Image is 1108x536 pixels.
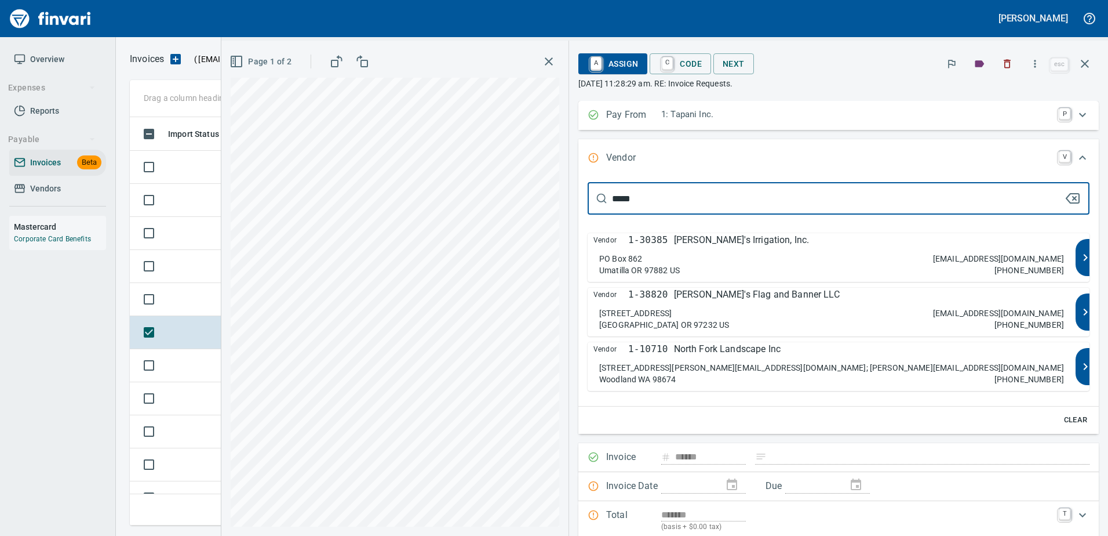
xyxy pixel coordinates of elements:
a: Corporate Card Benefits [14,235,91,243]
span: Clear [1060,414,1091,427]
span: Payable [8,132,96,147]
span: Invoices [30,155,61,170]
p: 1-30385 [628,233,668,247]
span: Close invoice [1048,50,1099,78]
a: V [1059,151,1070,162]
button: More [1022,51,1048,77]
button: Upload an Invoice [164,52,187,66]
span: Vendors [30,182,61,196]
p: ( ) [187,53,334,65]
span: Next [723,57,745,71]
a: A [591,57,602,70]
span: Reports [30,104,59,118]
p: [STREET_ADDRESS][PERSON_NAME] [599,362,735,374]
button: CCode [650,53,711,74]
p: 1-10710 [628,342,668,356]
button: AAssign [578,53,647,74]
p: [PHONE_NUMBER] [994,374,1064,385]
a: T [1059,508,1070,520]
p: [GEOGRAPHIC_DATA] OR 97232 US [599,319,729,331]
p: Total [606,508,661,533]
span: Vendor [593,342,628,356]
a: C [662,57,673,70]
span: Code [659,54,702,74]
a: Overview [9,46,106,73]
span: Page 1 of 2 [232,55,291,69]
a: esc [1051,58,1068,71]
p: [EMAIL_ADDRESS][DOMAIN_NAME] [933,253,1064,265]
button: Flag [939,51,964,77]
div: Expand [578,101,1099,130]
span: [EMAIL_ADDRESS][DOMAIN_NAME] [197,53,330,65]
p: Drag a column heading here to group the table [144,92,314,104]
button: Clear [1057,411,1094,429]
span: Import Status [168,127,219,141]
h6: Mastercard [14,220,106,233]
p: [EMAIL_ADDRESS][DOMAIN_NAME] [933,307,1064,319]
p: [PHONE_NUMBER] [994,319,1064,331]
p: Pay From [606,108,661,123]
button: Page 1 of 2 [227,51,296,73]
button: Expenses [3,77,100,99]
button: Vendor1-10710North Fork Landscape Inc[STREET_ADDRESS][PERSON_NAME]Woodland WA 98674[EMAIL_ADDRESS... [588,342,1089,391]
span: Vendor [593,288,628,302]
p: [PHONE_NUMBER] [994,265,1064,276]
p: Vendor [606,151,661,166]
div: Expand [578,139,1099,178]
p: Invoices [130,52,164,66]
p: [EMAIL_ADDRESS][DOMAIN_NAME]; [PERSON_NAME][EMAIL_ADDRESS][DOMAIN_NAME] [735,362,1064,374]
p: 1-38820 [628,288,668,302]
button: [PERSON_NAME] [996,9,1071,27]
button: Next [713,53,754,75]
span: Import Status [168,127,234,141]
a: Reports [9,98,106,124]
button: Vendor1-38820[PERSON_NAME]'s Flag and Banner LLC[STREET_ADDRESS][GEOGRAPHIC_DATA] OR 97232 US[EMA... [588,288,1089,336]
p: [PERSON_NAME]'s Irrigation, Inc. [674,233,810,247]
span: Expenses [8,81,96,95]
p: North Fork Landscape Inc [674,342,781,356]
span: Overview [30,52,64,67]
button: Payable [3,129,100,150]
a: P [1059,108,1070,119]
p: [STREET_ADDRESS] [599,307,672,319]
nav: breadcrumb [130,52,164,66]
p: (basis + $0.00 tax) [661,521,1052,533]
a: InvoicesBeta [9,150,106,176]
p: Umatilla OR 97882 US [599,265,680,276]
span: Vendor [593,233,628,247]
img: Finvari [7,5,94,32]
div: Expand [578,178,1099,434]
a: Vendors [9,176,106,202]
h5: [PERSON_NAME] [998,12,1068,24]
p: PO Box 862 [599,253,643,265]
p: [DATE] 11:28:29 am. RE: Invoice Requests. [578,78,1099,89]
button: Vendor1-30385[PERSON_NAME]'s Irrigation, Inc.PO Box 862Umatilla OR 97882 US[EMAIL_ADDRESS][DOMAIN... [588,233,1089,282]
span: Assign [588,54,638,74]
p: Woodland WA 98674 [599,374,676,385]
span: Beta [77,156,101,169]
button: Labels [967,51,992,77]
p: [PERSON_NAME]'s Flag and Banner LLC [674,288,840,302]
button: Discard [994,51,1020,77]
p: 1: Tapani Inc. [661,108,1052,121]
